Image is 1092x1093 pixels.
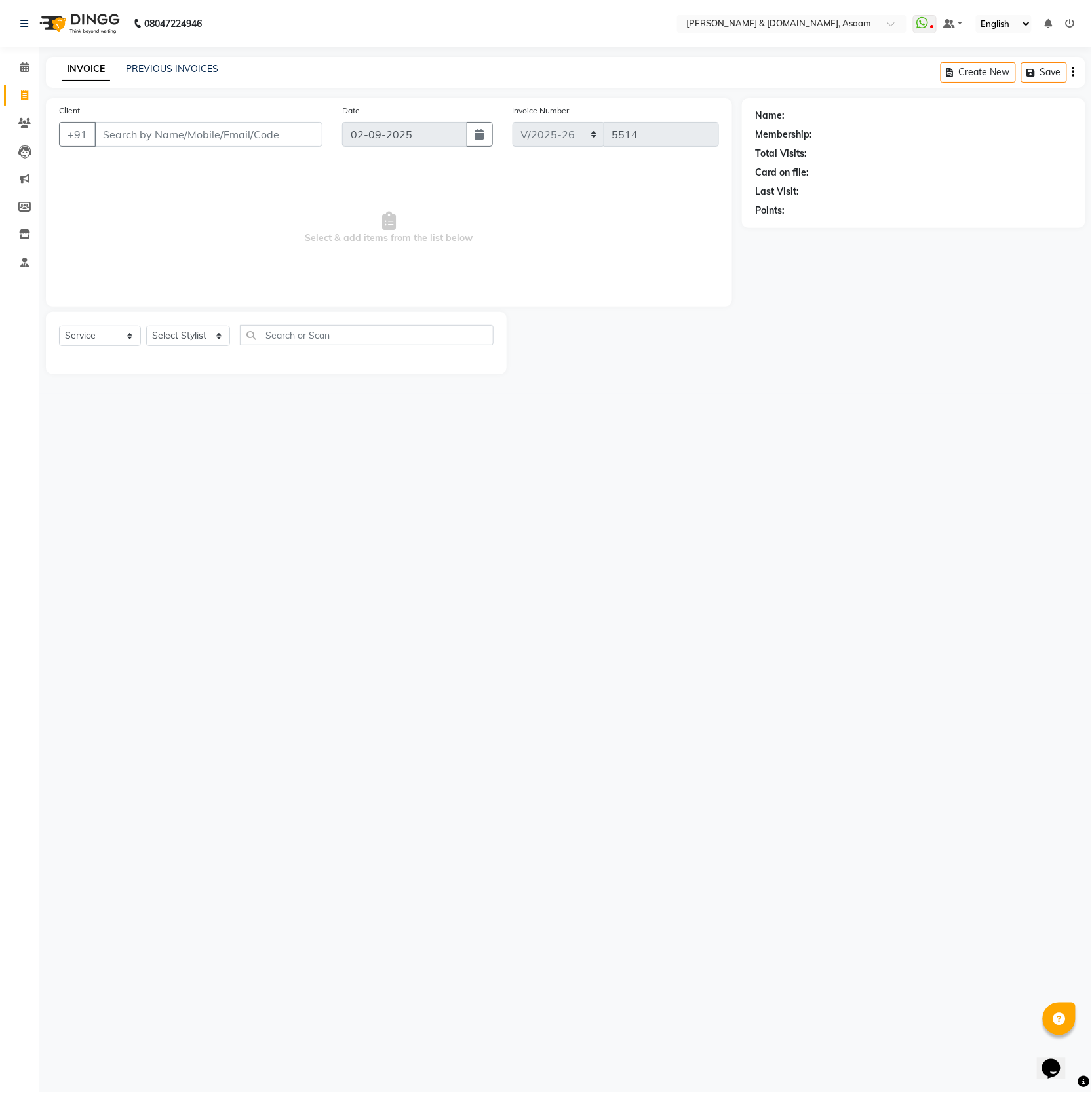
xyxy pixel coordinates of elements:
iframe: chat widget [1037,1041,1079,1080]
input: Search by Name/Mobile/Email/Code [94,122,322,147]
label: Invoice Number [513,105,570,117]
div: Membership: [755,128,812,142]
img: logo [33,5,123,42]
button: Create New [941,62,1016,83]
a: INVOICE [62,58,110,81]
div: Total Visits: [755,147,807,161]
label: Client [59,105,80,117]
button: +91 [59,122,96,147]
input: Search or Scan [240,325,494,345]
a: PREVIOUS INVOICES [126,63,218,75]
div: Name: [755,109,785,123]
b: 08047224946 [144,5,202,42]
button: Save [1021,62,1067,83]
div: Points: [755,204,785,218]
span: Select & add items from the list below [59,163,719,294]
div: Card on file: [755,166,809,180]
label: Date [342,105,360,117]
div: Last Visit: [755,185,799,199]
